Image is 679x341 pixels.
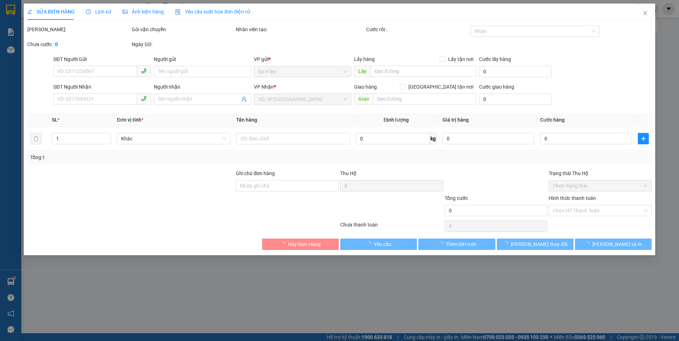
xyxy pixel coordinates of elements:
span: Tổng cước [445,195,468,201]
label: Ghi chú đơn hàng [236,170,275,176]
span: picture [123,9,127,14]
span: SL [52,117,58,123]
span: close [642,10,648,16]
div: Cước rồi : [366,26,469,33]
label: Hình thức thanh toán [549,195,596,201]
span: Giao hàng [354,84,377,90]
b: 0 [55,41,58,47]
span: Giao [354,93,373,105]
span: edit [27,9,32,14]
div: Người nhận [153,83,251,91]
span: loading [585,241,592,246]
img: icon [175,9,181,15]
span: clock-circle [86,9,91,14]
button: Close [635,4,655,23]
div: [PERSON_NAME]: [27,26,130,33]
label: Cước lấy hàng [479,56,511,62]
div: Người gửi [153,55,251,63]
button: Hủy Đơn Hàng [262,239,339,250]
span: Định lượng [384,117,409,123]
div: Trạng thái Thu Hộ [549,169,652,177]
span: Khác [121,133,226,144]
input: Cước giao hàng [479,94,552,105]
span: Hủy Đơn Hàng [288,240,321,248]
span: Chọn trạng thái [553,180,647,191]
span: Lấy hàng [354,56,375,62]
input: Ghi chú đơn hàng [236,180,339,191]
div: VP gửi [254,55,351,63]
div: Gói vận chuyển: [132,26,235,33]
span: SỬA ĐƠN HÀNG [27,9,75,15]
span: Tên hàng [236,117,257,123]
button: Thêm ĐH mới [418,239,495,250]
span: Giá trị hàng [442,117,469,123]
input: Dọc đường [370,66,477,77]
span: phone [141,68,146,74]
span: [PERSON_NAME] và In [592,240,642,248]
span: Ea H`leo [258,66,347,77]
span: kg [430,133,437,144]
button: plus [638,133,649,144]
button: [PERSON_NAME] thay đổi [497,239,574,250]
span: loading [503,241,511,246]
label: Cước giao hàng [479,84,514,90]
button: Yêu cầu [340,239,417,250]
span: [GEOGRAPHIC_DATA] tận nơi [406,83,476,91]
span: Lấy [354,66,370,77]
span: Đơn vị tính [117,117,143,123]
div: Nhân viên tạo: [236,26,365,33]
span: Yêu cầu xuất hóa đơn điện tử [175,9,250,15]
button: [PERSON_NAME] và In [575,239,652,250]
span: loading [280,241,288,246]
button: delete [30,133,42,144]
span: Cước hàng [540,117,565,123]
input: Dọc đường [373,93,477,105]
span: Lấy tận nơi [445,55,476,63]
span: loading [438,241,446,246]
div: Tổng: 1 [30,153,262,161]
span: phone [141,96,146,101]
div: Ngày GD: [132,40,235,48]
span: Ảnh kiện hàng [123,9,164,15]
span: [PERSON_NAME] thay đổi [511,240,567,248]
div: SĐT Người Gửi [53,55,151,63]
input: VD: Bàn, Ghế [236,133,350,144]
span: plus [638,136,648,141]
span: Lịch sử [86,9,111,15]
span: Thu Hộ [340,170,357,176]
span: Thêm ĐH mới [446,240,476,248]
span: user-add [241,96,247,102]
span: VP Nhận [254,84,274,90]
div: SĐT Người Nhận [53,83,151,91]
span: loading [366,241,374,246]
input: Cước lấy hàng [479,66,552,77]
div: Chưa cước : [27,40,130,48]
span: Yêu cầu [374,240,391,248]
div: Chưa thanh toán [339,221,444,233]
